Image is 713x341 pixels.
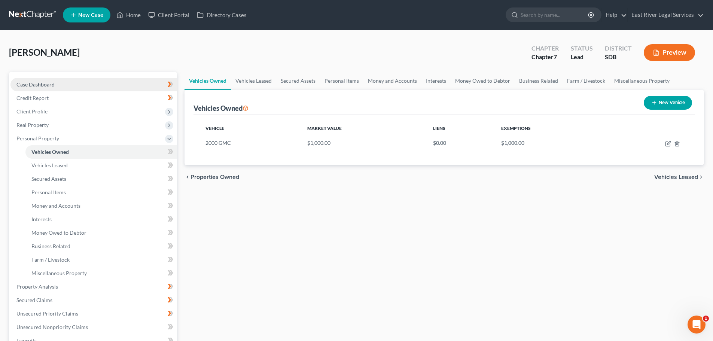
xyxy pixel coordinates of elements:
a: Case Dashboard [10,78,177,91]
a: Interests [25,213,177,226]
a: Business Related [515,72,563,90]
td: $1,000.00 [495,136,608,150]
span: Personal Items [31,189,66,195]
a: Vehicles Owned [185,72,231,90]
span: Unsecured Priority Claims [16,310,78,317]
a: Miscellaneous Property [610,72,674,90]
span: Case Dashboard [16,81,55,88]
span: 7 [554,53,557,60]
td: 2000 GMC [199,136,301,150]
a: Secured Claims [10,293,177,307]
a: Personal Items [25,186,177,199]
span: Vehicles Leased [31,162,68,168]
a: East River Legal Services [628,8,704,22]
button: chevron_left Properties Owned [185,174,239,180]
th: Liens [427,121,495,136]
div: Lead [571,53,593,61]
div: Chapter [531,53,559,61]
div: Vehicles Owned [194,104,249,113]
a: Personal Items [320,72,363,90]
a: Business Related [25,240,177,253]
a: Client Portal [144,8,193,22]
input: Search by name... [521,8,589,22]
button: Vehicles Leased chevron_right [654,174,704,180]
a: Miscellaneous Property [25,267,177,280]
a: Credit Report [10,91,177,105]
button: New Vehicle [644,96,692,110]
span: Vehicles Owned [31,149,69,155]
div: Status [571,44,593,53]
span: Property Analysis [16,283,58,290]
span: Money and Accounts [31,203,80,209]
a: Money and Accounts [25,199,177,213]
a: Money Owed to Debtor [25,226,177,240]
span: Secured Assets [31,176,66,182]
a: Unsecured Nonpriority Claims [10,320,177,334]
span: Properties Owned [191,174,239,180]
i: chevron_left [185,174,191,180]
a: Farm / Livestock [563,72,610,90]
a: Home [113,8,144,22]
a: Secured Assets [25,172,177,186]
a: Interests [421,72,451,90]
span: Secured Claims [16,297,52,303]
span: Client Profile [16,108,48,115]
span: Personal Property [16,135,59,141]
div: Chapter [531,44,559,53]
span: [PERSON_NAME] [9,47,80,58]
span: Vehicles Leased [654,174,698,180]
a: Farm / Livestock [25,253,177,267]
span: Money Owed to Debtor [31,229,86,236]
a: Unsecured Priority Claims [10,307,177,320]
a: Directory Cases [193,8,250,22]
a: Property Analysis [10,280,177,293]
button: Preview [644,44,695,61]
span: Farm / Livestock [31,256,70,263]
span: New Case [78,12,103,18]
div: District [605,44,632,53]
span: Miscellaneous Property [31,270,87,276]
span: 1 [703,316,709,322]
a: Money Owed to Debtor [451,72,515,90]
span: Credit Report [16,95,49,101]
a: Money and Accounts [363,72,421,90]
a: Help [602,8,627,22]
a: Vehicles Owned [25,145,177,159]
span: Business Related [31,243,70,249]
td: $0.00 [427,136,495,150]
th: Exemptions [495,121,608,136]
th: Vehicle [199,121,301,136]
a: Secured Assets [276,72,320,90]
a: Vehicles Leased [25,159,177,172]
div: SDB [605,53,632,61]
span: Real Property [16,122,49,128]
i: chevron_right [698,174,704,180]
th: Market Value [301,121,427,136]
span: Unsecured Nonpriority Claims [16,324,88,330]
span: Interests [31,216,52,222]
iframe: Intercom live chat [688,316,706,334]
td: $1,000.00 [301,136,427,150]
a: Vehicles Leased [231,72,276,90]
